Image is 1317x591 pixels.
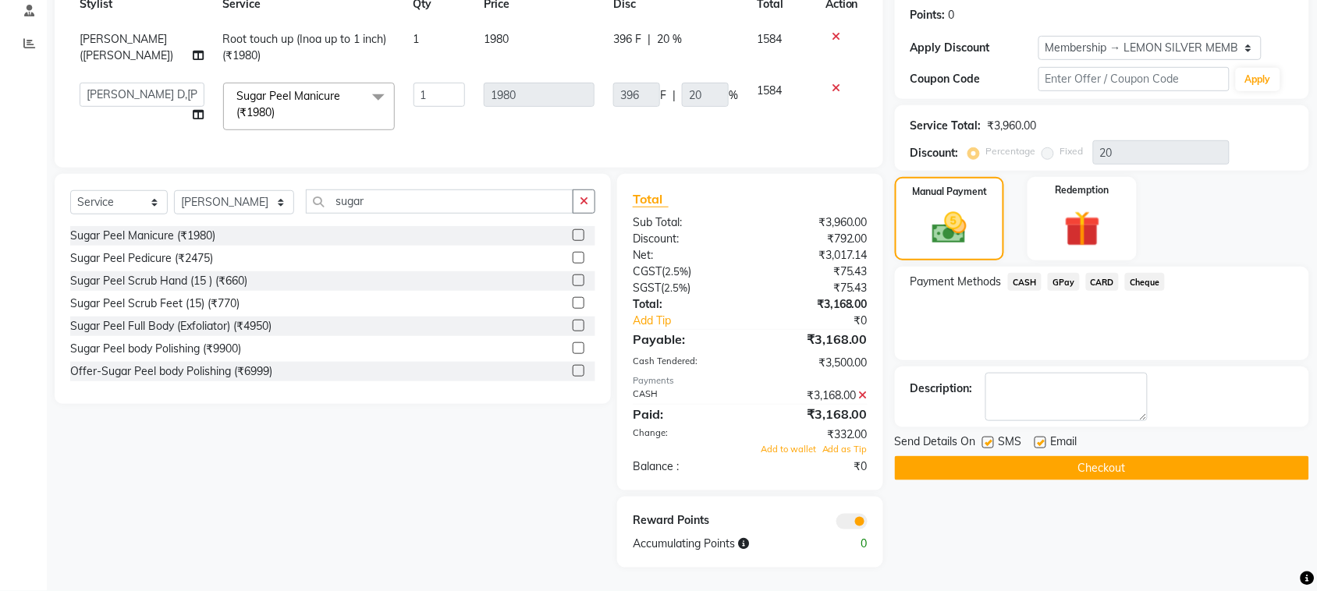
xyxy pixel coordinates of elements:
[911,274,1002,290] span: Payment Methods
[1236,68,1280,91] button: Apply
[633,191,669,207] span: Total
[665,265,688,278] span: 2.5%
[750,214,879,231] div: ₹3,960.00
[621,388,751,404] div: CASH
[484,32,509,46] span: 1980
[70,341,241,357] div: Sugar Peel body Polishing (₹9900)
[750,330,879,349] div: ₹3,168.00
[1051,434,1077,453] span: Email
[633,281,661,295] span: SGST
[613,31,641,48] span: 396 F
[657,31,682,48] span: 20 %
[757,32,782,46] span: 1584
[237,89,341,119] span: Sugar Peel Manicure (₹1980)
[729,87,738,104] span: %
[986,144,1036,158] label: Percentage
[621,458,751,475] div: Balance :
[1048,273,1080,291] span: GPay
[70,363,272,380] div: Offer-Sugar Peel body Polishing (₹6999)
[911,40,1038,56] div: Apply Discount
[750,247,879,264] div: ₹3,017.14
[621,355,751,371] div: Cash Tendered:
[621,426,751,443] div: Change:
[621,231,751,247] div: Discount:
[895,434,976,453] span: Send Details On
[621,264,751,280] div: ( )
[750,426,879,443] div: ₹332.00
[70,295,240,312] div: Sugar Peel Scrub Feet (15) (₹770)
[633,264,662,278] span: CGST
[815,536,879,552] div: 0
[912,185,987,199] label: Manual Payment
[895,456,1309,480] button: Checkout
[70,318,272,334] div: Sugar Peel Full Body (Exfoliator) (₹4950)
[750,280,879,296] div: ₹75.43
[673,87,676,104] span: |
[750,231,879,247] div: ₹792.00
[648,31,651,48] span: |
[761,444,816,455] span: Add to wallet
[921,208,978,248] img: _cash.svg
[750,458,879,475] div: ₹0
[911,118,982,134] div: Service Total:
[664,281,687,294] span: 2.5%
[999,434,1022,453] span: SMS
[621,296,751,313] div: Total:
[621,313,772,329] a: Add Tip
[306,189,573,214] input: Search or Scan
[70,273,247,289] div: Sugar Peel Scrub Hand (15 ) (₹660)
[949,7,955,23] div: 0
[988,118,1037,134] div: ₹3,960.00
[750,388,879,404] div: ₹3,168.00
[1008,273,1042,291] span: CASH
[621,536,815,552] div: Accumulating Points
[633,374,868,388] div: Payments
[70,250,213,267] div: Sugar Peel Pedicure (₹2475)
[911,145,959,161] div: Discount:
[414,32,420,46] span: 1
[660,87,666,104] span: F
[621,280,751,296] div: ( )
[757,83,782,97] span: 1584
[80,32,173,62] span: [PERSON_NAME] ([PERSON_NAME])
[911,7,946,23] div: Points:
[822,444,868,455] span: Add as Tip
[750,296,879,313] div: ₹3,168.00
[621,247,751,264] div: Net:
[223,32,387,62] span: Root touch up (Inoa up to 1 inch) (₹1980)
[1086,273,1120,291] span: CARD
[911,71,1038,87] div: Coupon Code
[621,214,751,231] div: Sub Total:
[621,405,751,423] div: Paid:
[1053,207,1112,251] img: _gift.svg
[750,264,879,280] div: ₹75.43
[621,512,751,529] div: Reward Points
[911,380,973,397] div: Description:
[1060,144,1084,158] label: Fixed
[772,313,879,329] div: ₹0
[1038,67,1230,91] input: Enter Offer / Coupon Code
[70,228,215,244] div: Sugar Peel Manicure (₹1980)
[621,330,751,349] div: Payable:
[1056,183,1109,197] label: Redemption
[275,105,282,119] a: x
[1125,273,1165,291] span: Cheque
[750,405,879,423] div: ₹3,168.00
[750,355,879,371] div: ₹3,500.00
